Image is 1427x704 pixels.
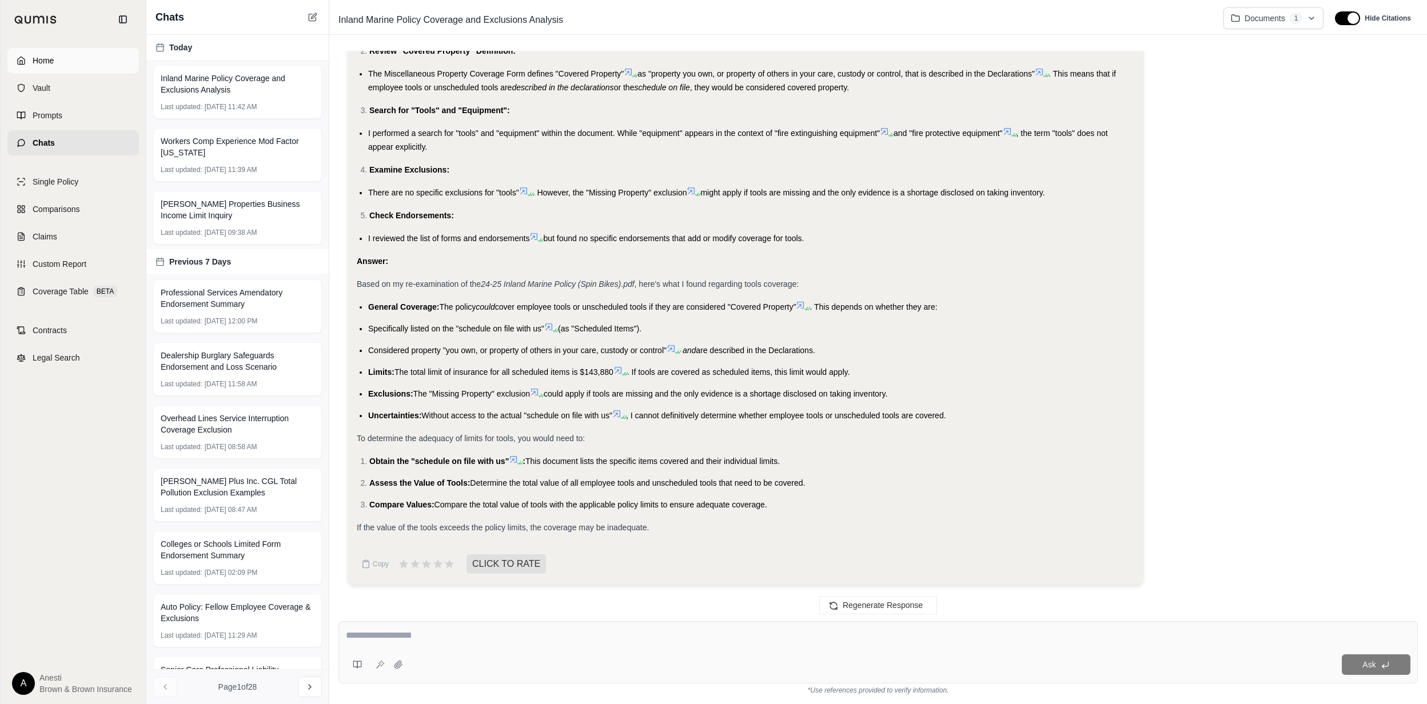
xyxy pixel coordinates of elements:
span: I reviewed the list of forms and endorsements [368,234,529,243]
span: Last updated: [161,102,202,111]
span: . This means that if employee tools or unscheduled tools are [368,69,1116,92]
span: If the value of the tools exceeds the policy limits, the coverage may be inadequate. [357,523,649,532]
span: Last updated: [161,568,202,577]
span: I performed a search for "tools" and "equipment" within the document. While "equipment" appears i... [368,129,880,138]
span: Dealership Burglary Safeguards Endorsement and Loss Scenario [161,350,314,373]
span: Considered property "you own, or property of others in your care, custody or control" [368,346,667,355]
span: Chats [156,9,184,25]
span: Documents [1245,13,1285,24]
span: Hide Citations [1365,14,1411,23]
a: Comparisons [7,197,139,222]
a: Home [7,48,139,73]
span: described in the declarations [512,83,613,92]
span: . However, the "Missing Property" exclusion [533,188,687,197]
span: [DATE] 11:29 AM [205,631,257,640]
span: : [523,457,525,466]
span: Check Endorsements: [369,211,454,220]
span: [DATE] 08:58 AM [205,442,257,451]
span: Legal Search [33,352,80,363]
button: Documents1 [1223,7,1324,29]
span: Custom Report [33,258,86,270]
span: [DATE] 11:42 AM [205,102,257,111]
span: [DATE] 02:09 PM [205,568,257,577]
span: Brown & Brown Insurance [39,683,132,695]
span: Review "Covered Property" Definition: [369,46,516,55]
span: Today [169,42,192,53]
span: Page 1 of 28 [218,681,257,693]
a: Contracts [7,318,139,343]
span: (as "Scheduled Items"). [558,324,641,333]
span: or the [614,83,635,92]
span: could apply if tools are missing and the only evidence is a shortage disclosed on taking inventory. [544,389,887,398]
span: BETA [93,286,117,297]
span: Auto Policy: Fellow Employee Coverage & Exclusions [161,601,314,624]
span: Single Policy [33,176,78,187]
span: [DATE] 12:00 PM [205,317,257,326]
span: Last updated: [161,631,202,640]
span: Based on my re-examination of the [357,279,481,289]
span: Claims [33,231,57,242]
span: Compare Values: [369,500,435,509]
a: Vault [7,75,139,101]
span: Professional Services Amendatory Endorsement Summary [161,287,314,310]
span: Last updated: [161,505,202,514]
span: [DATE] 08:47 AM [205,505,257,514]
a: Chats [7,130,139,155]
span: Compare the total value of tools with the applicable policy limits to ensure adequate coverage. [435,500,767,509]
span: Copy [373,559,389,569]
span: Prompts [33,110,62,121]
a: Single Policy [7,169,139,194]
span: Senior Care Professional Liability Endorsement Limits [161,664,314,687]
span: Last updated: [161,379,202,389]
span: Determine the total value of all employee tools and unscheduled tools that need to be covered. [470,478,805,487]
span: cover employee tools or unscheduled tools if they are considered "Covered Property" [495,302,796,311]
span: could [476,302,495,311]
span: The policy [440,302,476,311]
span: , they would be considered covered property. [690,83,849,92]
span: Overhead Lines Service Interruption Coverage Exclusion [161,413,314,435]
span: Chats [33,137,55,149]
span: are described in the Declarations. [696,346,815,355]
div: Edit Title [334,11,1214,29]
button: Ask [1342,654,1410,675]
span: Assess the Value of Tools: [369,478,470,487]
span: [DATE] 11:58 AM [205,379,257,389]
a: Prompts [7,103,139,128]
a: Claims [7,224,139,249]
span: The "Missing Property" exclusion [413,389,530,398]
span: , I cannot definitively determine whether employee tools or unscheduled tools are covered. [626,411,946,420]
span: Examine Exclusions: [369,165,449,174]
span: Without access to the actual "schedule on file with us" [421,411,612,420]
span: Previous 7 Days [169,256,231,267]
span: To determine the adequacy of limits for tools, you would need to: [357,434,585,443]
span: as "property you own, or property of others in your care, custody or control, that is described i... [637,69,1035,78]
span: Vault [33,82,50,94]
span: Search for "Tools" and "Equipment": [369,106,510,115]
span: Anesti [39,672,132,683]
span: . This depends on whether they are: [810,302,937,311]
span: Limits: [368,367,394,377]
span: [DATE] 11:39 AM [205,165,257,174]
div: *Use references provided to verify information. [338,683,1418,695]
a: Coverage TableBETA [7,279,139,304]
a: Custom Report [7,251,139,277]
span: Regenerate Response [843,601,923,610]
span: Last updated: [161,228,202,237]
span: [PERSON_NAME] Plus Inc. CGL Total Pollution Exclusion Examples [161,475,314,498]
div: A [12,672,35,695]
span: Ask [1362,660,1376,669]
span: The total limit of insurance for all scheduled items is $143,880 [394,367,613,377]
span: General Coverage: [368,302,440,311]
span: Workers Comp Experience Mod Factor [US_STATE] [161,135,314,158]
button: New Chat [306,10,320,24]
span: Colleges or Schools Limited Form Endorsement Summary [161,538,314,561]
span: [PERSON_NAME] Properties Business Income Limit Inquiry [161,198,314,221]
span: Coverage Table [33,286,89,297]
span: Last updated: [161,317,202,326]
span: Uncertainties: [368,411,421,420]
span: Inland Marine Policy Coverage and Exclusions Analysis [161,73,314,95]
a: Legal Search [7,345,139,370]
span: Inland Marine Policy Coverage and Exclusions Analysis [334,11,568,29]
span: Comparisons [33,203,79,215]
span: . If tools are covered as scheduled items, this limit would apply. [627,367,850,377]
